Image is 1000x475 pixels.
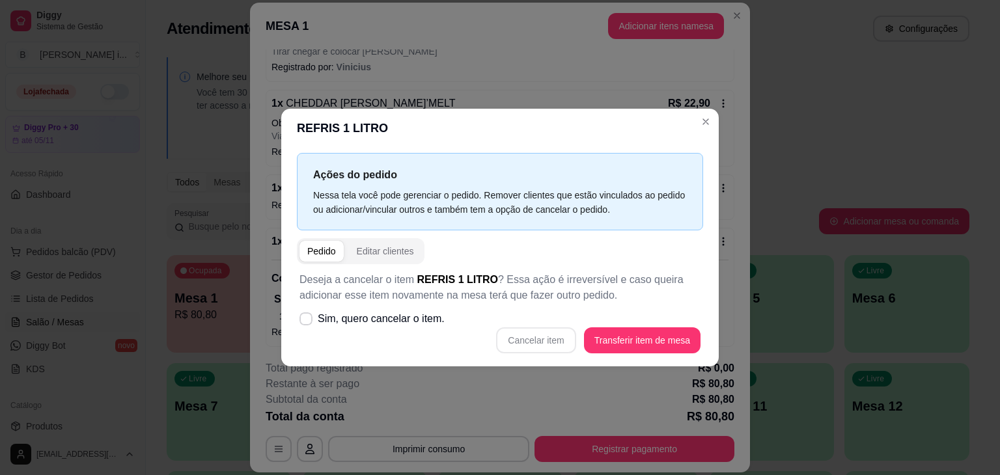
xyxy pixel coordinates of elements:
button: Close [695,111,716,132]
button: Transferir item de mesa [584,327,701,353]
div: Nessa tela você pode gerenciar o pedido. Remover clientes que estão vinculados ao pedido ou adici... [313,188,687,217]
span: Sim, quero cancelar o item. [318,311,445,327]
p: Deseja a cancelar o item ? Essa ação é irreversível e caso queira adicionar esse item novamente n... [299,272,701,303]
span: REFRIS 1 LITRO [417,274,498,285]
div: Editar clientes [357,245,414,258]
div: Pedido [307,245,336,258]
p: Ações do pedido [313,167,687,183]
header: REFRIS 1 LITRO [281,109,719,148]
